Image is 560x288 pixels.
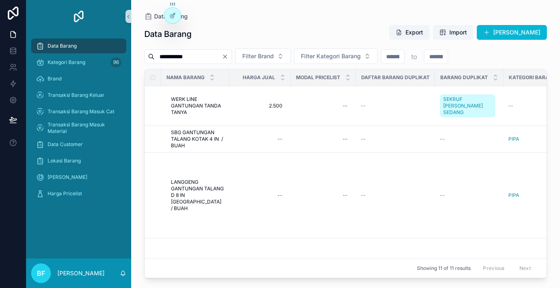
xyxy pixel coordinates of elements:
[171,129,224,149] a: SBG GANTUNGAN TALANG KOTAK 4 IN / BUAH
[48,174,87,181] span: [PERSON_NAME]
[31,121,126,135] a: Transaksi Barang Masuk Material
[48,121,118,135] span: Transaksi Barang Masuk Material
[361,103,366,109] span: --
[234,99,286,112] a: 2.500
[31,88,126,103] a: Transaksi Barang Keluar
[361,103,430,109] a: --
[477,25,547,40] button: [PERSON_NAME]
[234,133,286,146] a: --
[111,57,121,67] div: 96
[361,136,366,142] span: --
[433,25,473,40] button: Import
[508,192,519,199] a: PIPA
[144,12,188,21] a: Data Barang
[31,153,126,168] a: Lokasi Barang
[294,48,378,64] button: Select Button
[154,12,188,21] span: Data Barang
[508,136,519,142] a: PIPA
[440,94,495,117] a: SEKRUF [PERSON_NAME] SEDANG
[48,158,81,164] span: Lokasi Barang
[243,74,275,81] span: Harga Jual
[361,136,430,142] a: --
[440,136,499,142] a: --
[417,265,471,272] span: Showing 11 of 11 results
[361,192,430,199] a: --
[343,192,348,199] div: --
[508,103,560,109] a: --
[48,92,105,98] span: Transaksi Barang Keluar
[508,192,560,199] a: PIPA
[37,268,45,278] span: BF
[296,74,340,81] span: Modal Pricelist
[48,59,85,66] span: Kategori Barang
[440,74,488,81] span: Barang Duplikat
[508,136,560,142] a: PIPA
[31,39,126,53] a: Data Barang
[411,52,417,62] p: to
[26,33,131,212] div: scrollable content
[443,96,492,116] span: SEKRUF [PERSON_NAME] SEDANG
[235,48,291,64] button: Select Button
[144,28,191,40] h1: Data Barang
[343,136,348,142] div: --
[31,170,126,185] a: [PERSON_NAME]
[237,103,282,109] span: 2.500
[361,74,430,81] span: Daftar Barang Duplikat
[48,43,77,49] span: Data Barang
[389,25,430,40] button: Export
[31,104,126,119] a: Transaksi Barang Masuk Cat
[48,75,61,82] span: Brand
[31,55,126,70] a: Kategori Barang96
[31,137,126,152] a: Data Customer
[242,52,274,60] span: Filter Brand
[171,96,224,116] a: WERK LINE GANTUNGAN TANDA TANYA
[440,93,499,119] a: SEKRUF [PERSON_NAME] SEDANG
[296,99,351,112] a: --
[57,269,105,277] p: [PERSON_NAME]
[48,190,82,197] span: Harga Pricelist
[361,192,366,199] span: --
[301,52,361,60] span: Filter Kategori Barang
[508,103,513,109] span: --
[166,74,205,81] span: Nama Barang
[72,10,85,23] img: App logo
[449,28,467,37] span: Import
[48,108,114,115] span: Transaksi Barang Masuk Cat
[222,53,232,60] button: Clear
[440,136,445,142] span: --
[509,74,556,81] span: Kategori Barang
[440,192,445,199] span: --
[278,192,282,199] div: --
[440,192,499,199] a: --
[278,136,282,142] div: --
[343,103,348,109] div: --
[31,71,126,86] a: Brand
[234,189,286,202] a: --
[296,133,351,146] a: --
[171,179,224,212] a: LANGGENG GANTUNGAN TALANG D 8 IN [GEOGRAPHIC_DATA] / BUAH
[48,141,83,148] span: Data Customer
[31,186,126,201] a: Harga Pricelist
[296,189,351,202] a: --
